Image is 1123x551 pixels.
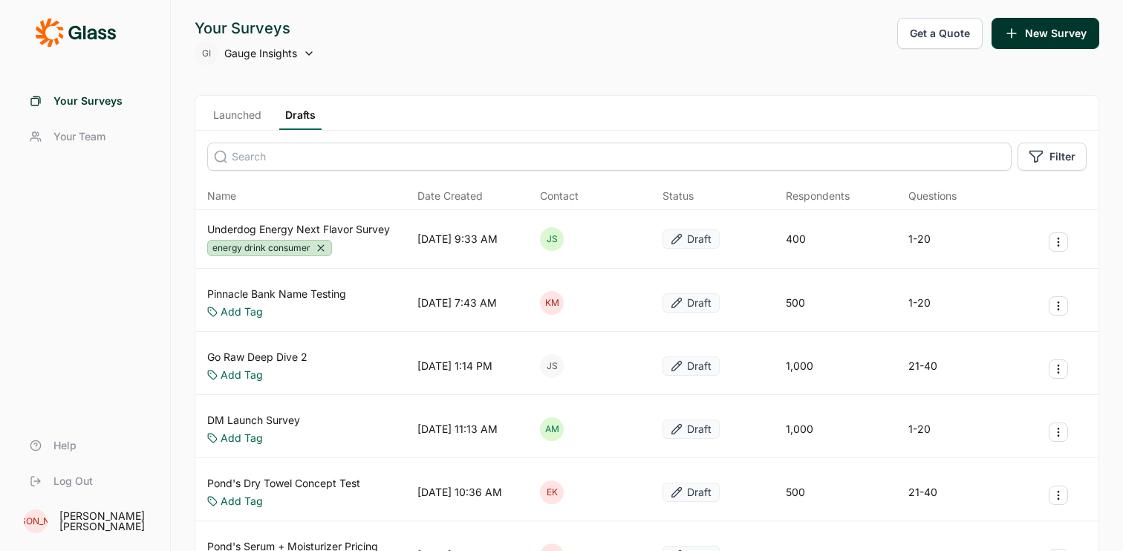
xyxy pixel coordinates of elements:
[663,420,720,439] button: Draft
[207,222,390,237] a: Underdog Energy Next Flavor Survey
[417,296,497,310] div: [DATE] 7:43 AM
[786,296,805,310] div: 500
[663,189,694,203] div: Status
[663,483,720,502] button: Draft
[59,511,152,532] div: [PERSON_NAME] [PERSON_NAME]
[1049,423,1068,442] button: Survey Actions
[207,413,300,428] a: DM Launch Survey
[908,189,957,203] div: Questions
[24,509,48,533] div: [PERSON_NAME]
[279,108,322,130] a: Drafts
[1049,486,1068,505] button: Survey Actions
[663,229,720,249] button: Draft
[1018,143,1087,171] button: Filter
[908,359,937,374] div: 21-40
[53,474,93,489] span: Log Out
[221,304,263,319] a: Add Tag
[540,291,564,315] div: KM
[786,189,850,203] div: Respondents
[221,431,263,446] a: Add Tag
[1049,149,1075,164] span: Filter
[417,189,483,203] span: Date Created
[908,422,931,437] div: 1-20
[207,143,1012,171] input: Search
[540,189,579,203] div: Contact
[786,485,805,500] div: 500
[663,356,720,376] button: Draft
[908,232,931,247] div: 1-20
[540,227,564,251] div: JS
[786,232,806,247] div: 400
[992,18,1099,49] button: New Survey
[53,438,77,453] span: Help
[207,108,267,130] a: Launched
[417,232,498,247] div: [DATE] 9:33 AM
[1049,359,1068,379] button: Survey Actions
[540,354,564,378] div: JS
[207,240,332,256] div: energy drink consumer
[207,350,307,365] a: Go Raw Deep Dive 2
[417,359,492,374] div: [DATE] 1:14 PM
[417,485,502,500] div: [DATE] 10:36 AM
[53,129,105,144] span: Your Team
[663,293,720,313] button: Draft
[195,18,315,39] div: Your Surveys
[1049,296,1068,316] button: Survey Actions
[224,46,297,61] span: Gauge Insights
[207,476,360,491] a: Pond's Dry Towel Concept Test
[786,359,813,374] div: 1,000
[540,417,564,441] div: AM
[221,368,263,382] a: Add Tag
[908,296,931,310] div: 1-20
[221,494,263,509] a: Add Tag
[53,94,123,108] span: Your Surveys
[908,485,937,500] div: 21-40
[417,422,498,437] div: [DATE] 11:13 AM
[897,18,983,49] button: Get a Quote
[1049,232,1068,252] button: Survey Actions
[207,189,236,203] span: Name
[207,287,346,301] a: Pinnacle Bank Name Testing
[540,480,564,504] div: EK
[195,42,218,65] div: GI
[786,422,813,437] div: 1,000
